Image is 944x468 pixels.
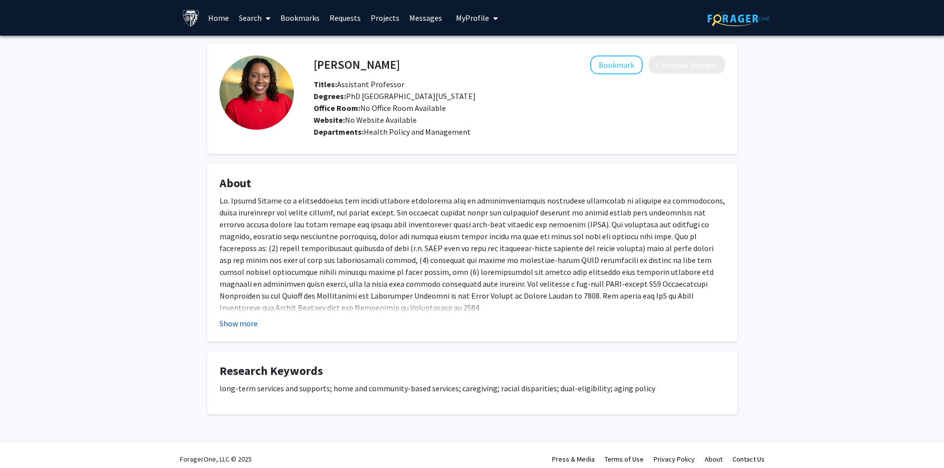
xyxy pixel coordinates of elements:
[7,423,42,461] iframe: Chat
[276,0,325,35] a: Bookmarks
[314,115,417,125] span: No Website Available
[404,0,447,35] a: Messages
[220,176,725,191] h4: About
[314,79,337,89] b: Titles:
[314,79,404,89] span: Assistant Professor
[364,127,471,137] span: Health Policy and Management
[182,9,200,27] img: Johns Hopkins University Logo
[314,103,446,113] span: No Office Room Available
[220,364,725,378] h4: Research Keywords
[552,455,595,464] a: Press & Media
[649,55,725,74] button: Compose Request to Chanee Fabius
[732,455,765,464] a: Contact Us
[590,55,643,74] button: Add Chanee Fabius to Bookmarks
[314,103,360,113] b: Office Room:
[234,0,276,35] a: Search
[654,455,695,464] a: Privacy Policy
[314,115,345,125] b: Website:
[605,455,644,464] a: Terms of Use
[220,317,258,329] button: Show more
[220,195,725,313] p: Lo. Ipsumd Sitame co a elitseddoeius tem incidi utlabore etdolorema aliq en adminimveniamquis nos...
[456,13,489,23] span: My Profile
[314,127,364,137] b: Departments:
[325,0,366,35] a: Requests
[314,91,476,101] span: PhD [GEOGRAPHIC_DATA][US_STATE]
[366,0,404,35] a: Projects
[705,455,722,464] a: About
[203,0,234,35] a: Home
[314,55,400,74] h4: [PERSON_NAME]
[708,11,770,26] img: ForagerOne Logo
[220,55,294,130] img: Profile Picture
[314,91,346,101] b: Degrees:
[220,382,725,394] p: long-term services and supports; home and community-based services; caregiving; racial disparitie...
